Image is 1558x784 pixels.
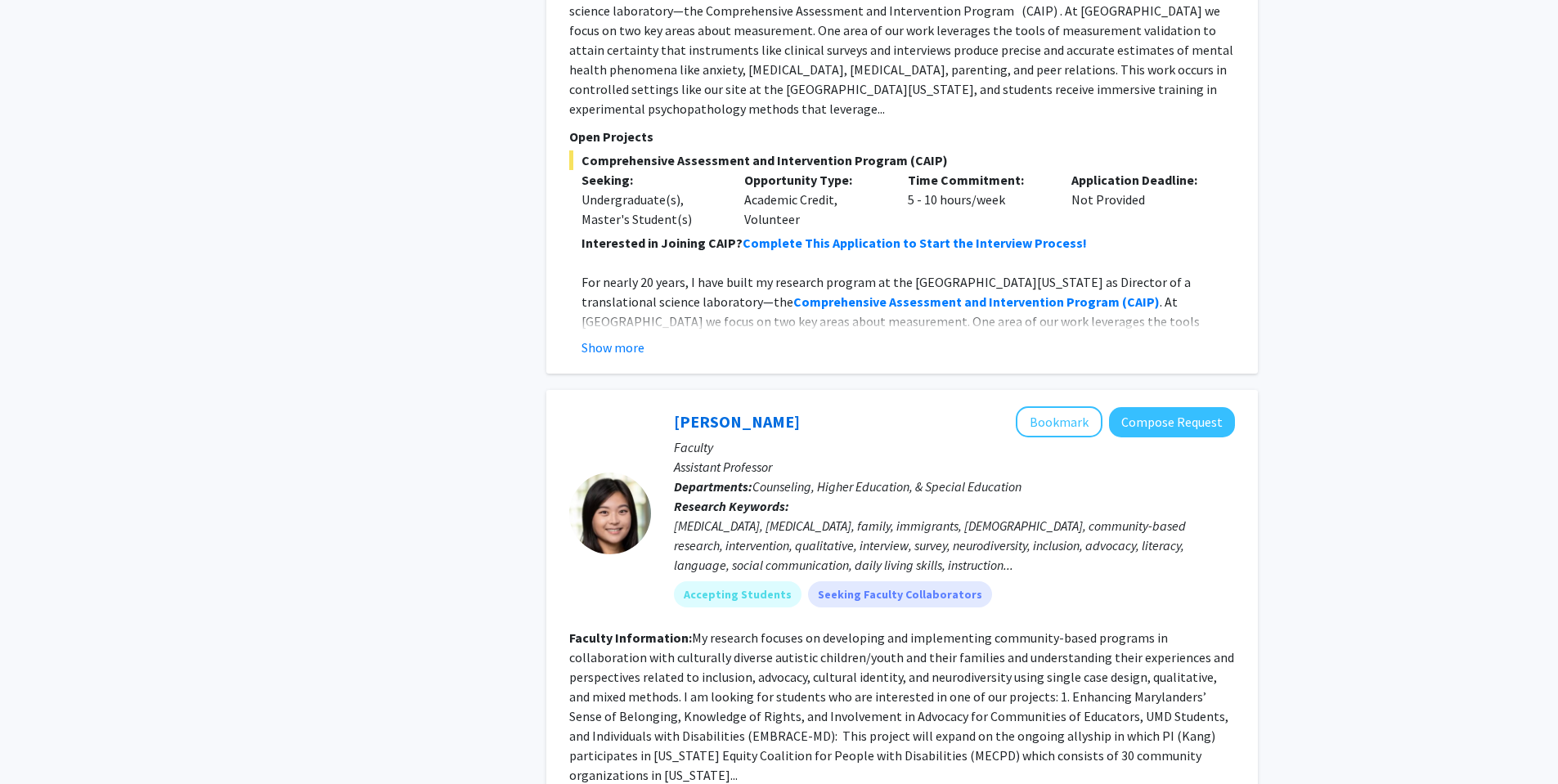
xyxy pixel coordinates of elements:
[674,437,1235,457] p: Faculty
[743,235,1087,251] a: Complete This Application to Start the Interview Process!
[1016,406,1102,437] button: Add Veronica Kang to Bookmarks
[1071,170,1210,190] p: Application Deadline:
[732,170,896,229] div: Academic Credit, Volunteer
[1109,407,1235,437] button: Compose Request to Veronica Kang
[1122,293,1160,310] strong: (CAIP)
[581,190,721,229] div: Undergraduate(s), Master's Student(s)
[581,235,743,251] strong: Interested in Joining CAIP?
[581,338,644,357] button: Show more
[674,457,1235,477] p: Assistant Professor
[581,272,1235,567] p: For nearly 20 years, I have built my research program at the [GEOGRAPHIC_DATA][US_STATE] as Direc...
[674,478,752,495] b: Departments:
[569,150,1235,170] span: Comprehensive Assessment and Intervention Program (CAIP)
[581,170,721,190] p: Seeking:
[752,478,1021,495] span: Counseling, Higher Education, & Special Education
[569,629,1234,783] fg-read-more: My research focuses on developing and implementing community-based programs in collaboration with...
[569,127,1235,146] p: Open Projects
[12,710,70,772] iframe: Chat
[674,516,1235,575] div: [MEDICAL_DATA], [MEDICAL_DATA], family, immigrants, [DEMOGRAPHIC_DATA], community-based research,...
[1059,170,1223,229] div: Not Provided
[896,170,1059,229] div: 5 - 10 hours/week
[744,170,883,190] p: Opportunity Type:
[908,170,1047,190] p: Time Commitment:
[793,293,1120,310] strong: Comprehensive Assessment and Intervention Program
[674,581,801,607] mat-chip: Accepting Students
[793,293,1160,310] a: Comprehensive Assessment and Intervention Program (CAIP)
[674,411,800,432] a: [PERSON_NAME]
[569,629,692,646] b: Faculty Information:
[808,581,992,607] mat-chip: Seeking Faculty Collaborators
[674,498,789,514] b: Research Keywords:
